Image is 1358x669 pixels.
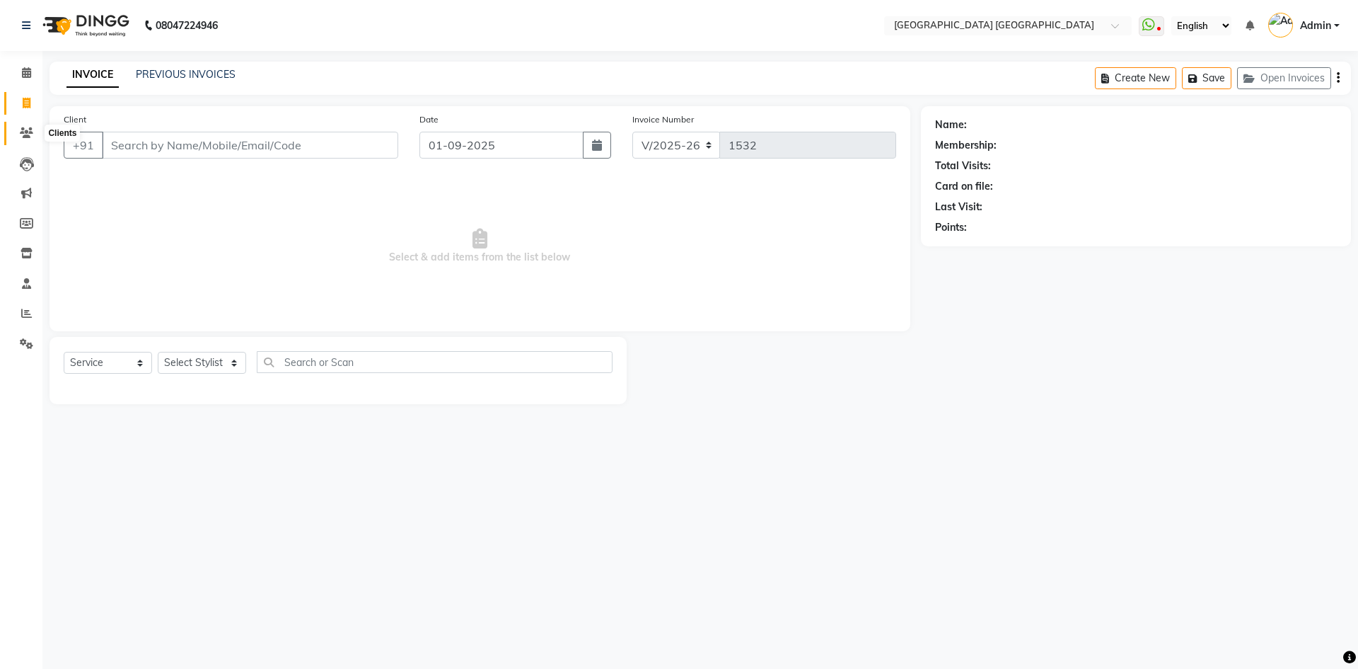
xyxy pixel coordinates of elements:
button: +91 [64,132,103,159]
button: Create New [1095,67,1176,89]
div: Name: [935,118,967,132]
label: Client [64,113,86,126]
div: Total Visits: [935,159,991,173]
label: Invoice Number [632,113,694,126]
div: Points: [935,220,967,235]
a: INVOICE [66,62,119,88]
a: PREVIOUS INVOICES [136,68,236,81]
div: Clients [45,125,80,142]
span: Admin [1300,18,1331,33]
div: Last Visit: [935,200,982,215]
input: Search or Scan [257,351,613,373]
div: Membership: [935,138,997,153]
button: Open Invoices [1237,67,1331,89]
img: Admin [1268,13,1293,38]
span: Select & add items from the list below [64,176,896,317]
button: Save [1182,67,1231,89]
label: Date [419,113,439,126]
img: logo [36,6,133,45]
div: Card on file: [935,179,993,194]
input: Search by Name/Mobile/Email/Code [102,132,398,159]
b: 08047224946 [156,6,218,45]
